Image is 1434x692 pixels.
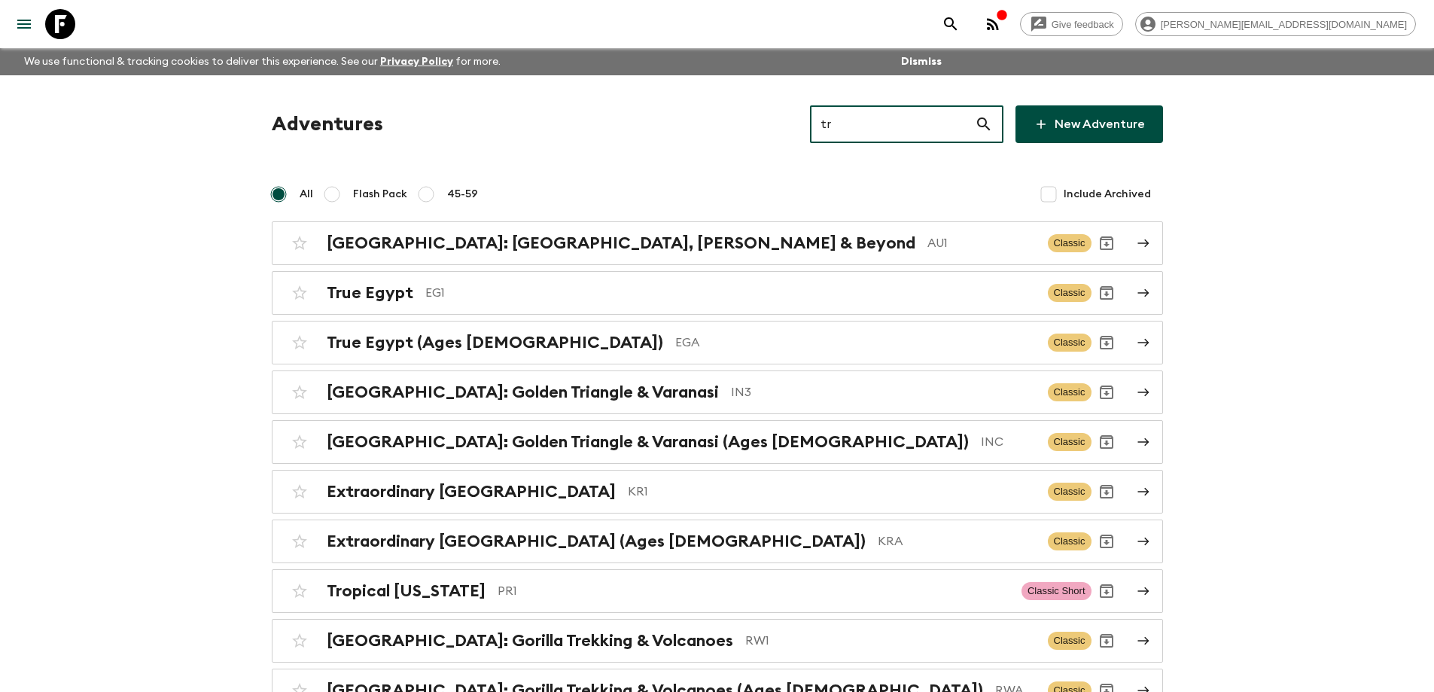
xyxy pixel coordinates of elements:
button: Archive [1091,626,1122,656]
a: True Egypt (Ages [DEMOGRAPHIC_DATA])EGAClassicArchive [272,321,1163,364]
span: All [300,187,313,202]
button: Dismiss [897,51,945,72]
a: True EgyptEG1ClassicArchive [272,271,1163,315]
button: Archive [1091,576,1122,606]
span: Classic [1048,383,1091,401]
a: [GEOGRAPHIC_DATA]: Golden Triangle & VaranasiIN3ClassicArchive [272,370,1163,414]
p: RW1 [745,632,1036,650]
span: Classic Short [1021,582,1091,600]
input: e.g. AR1, Argentina [810,103,975,145]
button: Archive [1091,328,1122,358]
h2: [GEOGRAPHIC_DATA]: [GEOGRAPHIC_DATA], [PERSON_NAME] & Beyond [327,233,915,253]
button: Archive [1091,427,1122,457]
span: Classic [1048,284,1091,302]
h2: Tropical [US_STATE] [327,581,486,601]
a: [GEOGRAPHIC_DATA]: Gorilla Trekking & VolcanoesRW1ClassicArchive [272,619,1163,663]
span: Include Archived [1064,187,1151,202]
button: Archive [1091,278,1122,308]
h2: [GEOGRAPHIC_DATA]: Golden Triangle & Varanasi (Ages [DEMOGRAPHIC_DATA]) [327,432,969,452]
span: Flash Pack [353,187,407,202]
h2: True Egypt [327,283,413,303]
button: search adventures [936,9,966,39]
button: menu [9,9,39,39]
h1: Adventures [272,109,383,139]
span: Classic [1048,234,1091,252]
h2: True Egypt (Ages [DEMOGRAPHIC_DATA]) [327,333,663,352]
p: EGA [675,334,1036,352]
a: Extraordinary [GEOGRAPHIC_DATA]KR1ClassicArchive [272,470,1163,514]
span: Classic [1048,632,1091,650]
span: Classic [1048,532,1091,550]
p: PR1 [498,582,1009,600]
p: INC [981,433,1036,451]
span: Give feedback [1043,19,1122,30]
a: Extraordinary [GEOGRAPHIC_DATA] (Ages [DEMOGRAPHIC_DATA])KRAClassicArchive [272,520,1163,563]
a: Tropical [US_STATE]PR1Classic ShortArchive [272,569,1163,613]
p: KRA [878,532,1036,550]
div: [PERSON_NAME][EMAIL_ADDRESS][DOMAIN_NAME] [1135,12,1416,36]
a: New Adventure [1015,105,1163,143]
a: Give feedback [1020,12,1123,36]
span: 45-59 [447,187,478,202]
h2: Extraordinary [GEOGRAPHIC_DATA] (Ages [DEMOGRAPHIC_DATA]) [327,532,866,551]
button: Archive [1091,228,1122,258]
p: EG1 [425,284,1036,302]
p: We use functional & tracking cookies to deliver this experience. See our for more. [18,48,507,75]
p: AU1 [927,234,1036,252]
span: [PERSON_NAME][EMAIL_ADDRESS][DOMAIN_NAME] [1152,19,1415,30]
button: Archive [1091,477,1122,507]
a: Privacy Policy [380,56,453,67]
button: Archive [1091,526,1122,556]
span: Classic [1048,433,1091,451]
button: Archive [1091,377,1122,407]
h2: Extraordinary [GEOGRAPHIC_DATA] [327,482,616,501]
a: [GEOGRAPHIC_DATA]: [GEOGRAPHIC_DATA], [PERSON_NAME] & BeyondAU1ClassicArchive [272,221,1163,265]
a: [GEOGRAPHIC_DATA]: Golden Triangle & Varanasi (Ages [DEMOGRAPHIC_DATA])INCClassicArchive [272,420,1163,464]
h2: [GEOGRAPHIC_DATA]: Golden Triangle & Varanasi [327,383,719,402]
span: Classic [1048,483,1091,501]
p: IN3 [731,383,1036,401]
h2: [GEOGRAPHIC_DATA]: Gorilla Trekking & Volcanoes [327,631,733,651]
span: Classic [1048,334,1091,352]
p: KR1 [628,483,1036,501]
